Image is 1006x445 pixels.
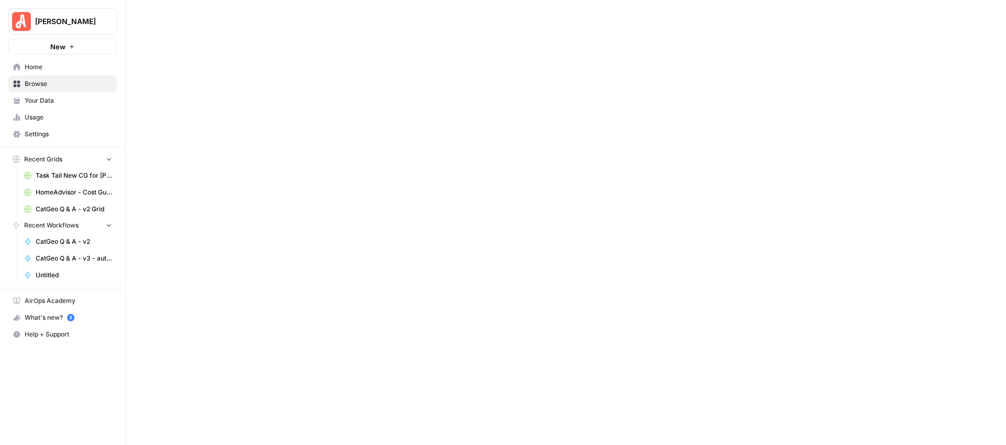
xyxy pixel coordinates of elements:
img: Angi Logo [12,12,31,31]
a: Untitled [19,267,117,284]
a: CatGeo Q & A - v2 [19,233,117,250]
a: Settings [8,126,117,143]
span: [PERSON_NAME] [35,16,99,27]
span: Home [25,62,112,72]
span: AirOps Academy [25,296,112,306]
span: Task Tail New CG for [PERSON_NAME] Grid [36,171,112,180]
a: AirOps Academy [8,292,117,309]
span: CatGeo Q & A - v2 [36,237,112,246]
button: New [8,39,117,55]
button: Recent Workflows [8,218,117,233]
a: Usage [8,109,117,126]
span: CatGeo Q & A - v3 - automated [36,254,112,263]
span: Recent Grids [24,155,62,164]
a: Home [8,59,117,75]
button: What's new? 5 [8,309,117,326]
div: What's new? [9,310,116,325]
button: Recent Grids [8,151,117,167]
span: Help + Support [25,330,112,339]
text: 5 [69,315,72,320]
span: Untitled [36,270,112,280]
span: Your Data [25,96,112,105]
a: HomeAdvisor - Cost Guide Updates [19,184,117,201]
span: New [50,41,65,52]
span: Settings [25,129,112,139]
span: Browse [25,79,112,89]
button: Help + Support [8,326,117,343]
a: CatGeo Q & A - v2 Grid [19,201,117,218]
span: Recent Workflows [24,221,79,230]
span: HomeAdvisor - Cost Guide Updates [36,188,112,197]
a: CatGeo Q & A - v3 - automated [19,250,117,267]
span: Usage [25,113,112,122]
a: Browse [8,75,117,92]
a: 5 [67,314,74,321]
a: Your Data [8,92,117,109]
a: Task Tail New CG for [PERSON_NAME] Grid [19,167,117,184]
span: CatGeo Q & A - v2 Grid [36,204,112,214]
button: Workspace: Angi [8,8,117,35]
